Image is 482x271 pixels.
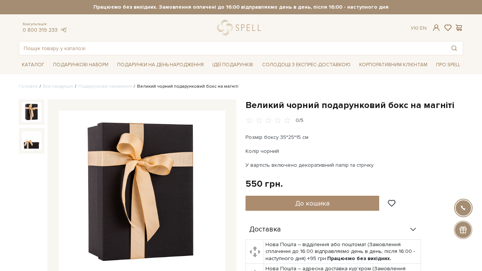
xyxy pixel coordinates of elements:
span: До кошика [295,199,329,207]
img: Великий чорний подарунковий бокс на магніті [22,102,41,122]
button: До кошика [246,196,379,211]
div: 0/5 [296,117,304,124]
div: 550 грн. [246,178,283,190]
a: Солодощі з експрес-доставкою [259,58,354,71]
a: Подарункове пакування [78,84,132,89]
a: Каталог [19,59,47,71]
span: Доставка [249,226,281,233]
div: Ук [411,25,427,32]
p: У вартість включено декоративний папір та стрічку. [246,161,422,169]
b: Працюємо без вихідних. [327,255,391,262]
p: Розмір боксу 35*25*15 см [246,133,422,141]
a: Ідеї подарунків [209,59,256,71]
a: Подарункові набори [50,59,111,71]
a: Про Spell [433,59,463,71]
span: | [417,25,418,31]
a: logo [217,20,264,35]
a: Головна [19,84,38,89]
a: En [420,25,427,31]
a: 0 800 319 233 [23,27,58,33]
a: Подарунки на День народження [114,59,207,71]
input: Пошук товару у каталозі [19,41,445,55]
span: Консультація: [23,22,67,27]
p: Колір чорний [246,147,422,155]
a: telegram [59,27,67,33]
li: Великий чорний подарунковий бокс на магніті [132,83,238,90]
a: Вся продукція [43,84,73,89]
a: Корпоративним клієнтам [356,59,430,71]
img: Великий чорний подарунковий бокс на магніті [22,131,41,151]
strong: Працюємо без вихідних. Замовлення оплачені до 16:00 відправляємо день в день, після 16:00 - насту... [19,4,463,11]
h1: Великий чорний подарунковий бокс на магніті [246,99,463,111]
td: Нова Пошта – відділення або поштомат (Замовлення сплаченні до 16:00 відправляємо день в день, піс... [264,240,421,264]
button: Пошук товару у каталозі [445,41,463,55]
